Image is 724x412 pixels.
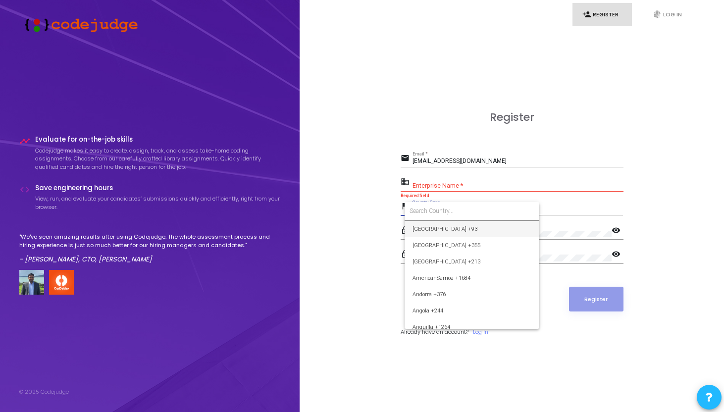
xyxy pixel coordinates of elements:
[413,319,531,335] span: Anguilla +1264
[413,303,531,319] span: Angola +244
[413,270,531,286] span: AmericanSamoa +1684
[413,254,531,270] span: [GEOGRAPHIC_DATA] +213
[413,286,531,303] span: Andorra +376
[413,221,531,237] span: [GEOGRAPHIC_DATA] +93
[413,237,531,254] span: [GEOGRAPHIC_DATA] +355
[410,206,534,215] input: Search Country...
